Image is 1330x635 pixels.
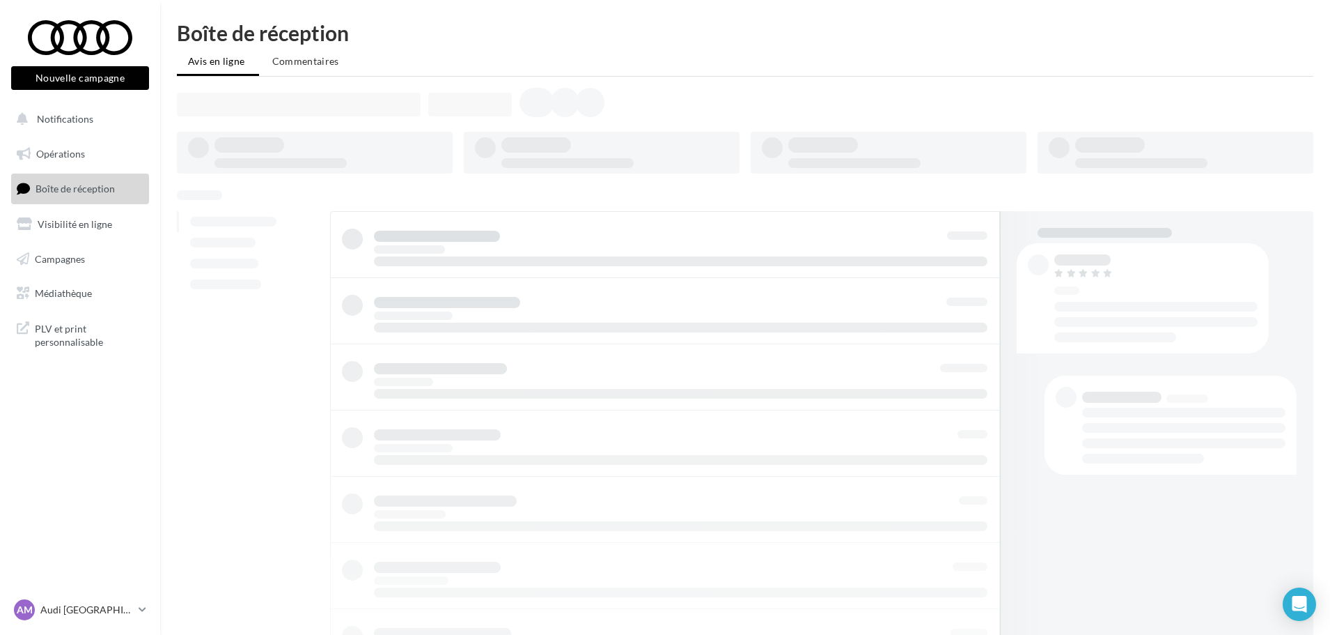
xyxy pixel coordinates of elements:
[177,22,1313,43] div: Boîte de réception
[8,279,152,308] a: Médiathèque
[8,245,152,274] a: Campagnes
[11,597,149,623] a: AM Audi [GEOGRAPHIC_DATA]
[37,113,93,125] span: Notifications
[8,105,146,134] button: Notifications
[8,210,152,239] a: Visibilité en ligne
[8,139,152,169] a: Opérations
[35,252,85,264] span: Campagnes
[38,218,112,230] span: Visibilité en ligne
[1283,588,1316,621] div: Open Intercom Messenger
[8,174,152,204] a: Boîte de réception
[35,287,92,299] span: Médiathèque
[36,148,85,160] span: Opérations
[40,603,133,617] p: Audi [GEOGRAPHIC_DATA]
[36,183,115,194] span: Boîte de réception
[17,603,33,617] span: AM
[272,55,339,67] span: Commentaires
[11,66,149,90] button: Nouvelle campagne
[8,314,152,355] a: PLV et print personnalisable
[35,319,143,349] span: PLV et print personnalisable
